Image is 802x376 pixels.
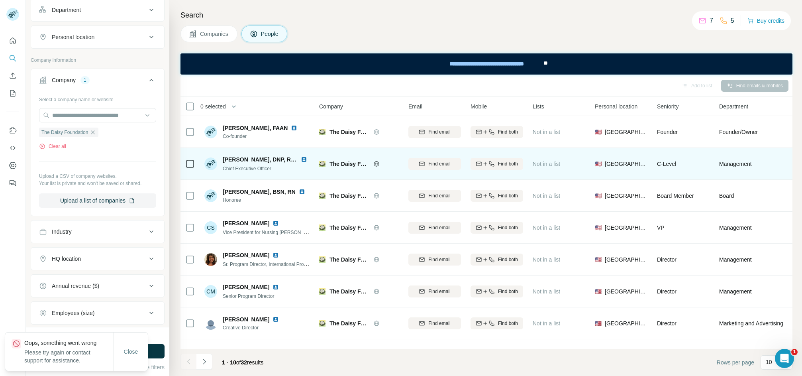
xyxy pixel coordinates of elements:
[657,288,677,295] span: Director
[6,158,19,173] button: Dashboard
[408,158,461,170] button: Find email
[329,287,369,295] span: The Daisy Foundation
[657,320,677,327] span: Director
[408,190,461,202] button: Find email
[31,249,164,268] button: HQ location
[775,349,794,368] iframe: Intercom live chat
[52,6,81,14] div: Department
[24,348,114,364] p: Please try again or contact support for assistance.
[52,282,99,290] div: Annual revenue ($)
[717,358,754,366] span: Rows per page
[31,222,164,241] button: Industry
[605,319,647,327] span: [GEOGRAPHIC_DATA]
[41,129,88,136] span: The Daisy Foundation
[605,160,647,168] span: [GEOGRAPHIC_DATA]
[291,125,297,131] img: LinkedIn logo
[719,160,752,168] span: Management
[204,285,217,298] div: CM
[408,102,422,110] span: Email
[329,256,369,264] span: The Daisy Foundation
[595,224,602,232] span: 🇺🇸
[595,102,637,110] span: Personal location
[223,293,274,299] span: Senior Program Director
[319,161,326,167] img: Logo of The Daisy Foundation
[299,189,305,195] img: LinkedIn logo
[595,192,602,200] span: 🇺🇸
[595,287,602,295] span: 🇺🇸
[222,359,263,366] span: results
[6,51,19,65] button: Search
[791,349,798,355] span: 1
[204,349,217,362] img: Avatar
[204,126,217,138] img: Avatar
[39,180,156,187] p: Your list is private and won't be saved or shared.
[595,319,602,327] span: 🇺🇸
[31,71,164,93] button: Company1
[319,320,326,327] img: Logo of The Daisy Foundation
[657,129,678,135] span: Founder
[408,317,461,329] button: Find email
[319,102,343,110] span: Company
[747,15,784,26] button: Buy credits
[223,219,269,227] span: [PERSON_NAME]
[319,224,326,231] img: Logo of The Daisy Foundation
[223,315,269,323] span: [PERSON_NAME]
[605,192,647,200] span: [GEOGRAPHIC_DATA]
[223,189,296,195] span: [PERSON_NAME], BSN, RN
[6,141,19,155] button: Use Surfe API
[6,69,19,83] button: Enrich CSV
[204,317,217,330] img: Avatar
[118,345,144,359] button: Close
[498,128,518,136] span: Find both
[31,28,164,47] button: Personal location
[428,192,450,199] span: Find email
[533,224,560,231] span: Not in a list
[657,224,665,231] span: VP
[766,358,772,366] p: 10
[498,160,518,167] span: Find both
[533,288,560,295] span: Not in a list
[605,287,647,295] span: [GEOGRAPHIC_DATA]
[533,193,560,199] span: Not in a list
[223,124,288,132] span: [PERSON_NAME], FAAN
[595,160,602,168] span: 🇺🇸
[196,354,212,370] button: Navigate to next page
[31,57,165,64] p: Company information
[498,192,518,199] span: Find both
[39,173,156,180] p: Upload a CSV of company websites.
[319,256,326,263] img: Logo of The Daisy Foundation
[471,254,523,266] button: Find both
[605,224,647,232] span: [GEOGRAPHIC_DATA]
[52,33,94,41] div: Personal location
[657,102,678,110] span: Seniority
[719,287,752,295] span: Management
[236,359,241,366] span: of
[471,190,523,202] button: Find both
[31,0,164,20] button: Department
[241,359,247,366] span: 32
[39,93,156,103] div: Select a company name or website
[273,348,279,354] img: LinkedIn logo
[657,161,676,167] span: C-Level
[408,285,461,297] button: Find email
[657,193,694,199] span: Board Member
[180,10,792,21] h4: Search
[223,251,269,259] span: [PERSON_NAME]
[471,317,523,329] button: Find both
[719,192,734,200] span: Board
[471,222,523,234] button: Find both
[408,222,461,234] button: Find email
[124,348,138,356] span: Close
[428,160,450,167] span: Find email
[595,128,602,136] span: 🇺🇸
[52,76,76,84] div: Company
[273,252,279,258] img: LinkedIn logo
[329,192,369,200] span: The Daisy Foundation
[39,143,66,150] button: Clear all
[533,256,560,263] span: Not in a list
[261,30,279,38] span: People
[52,255,81,263] div: HQ location
[533,320,560,327] span: Not in a list
[31,303,164,323] button: Employees (size)
[408,254,461,266] button: Find email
